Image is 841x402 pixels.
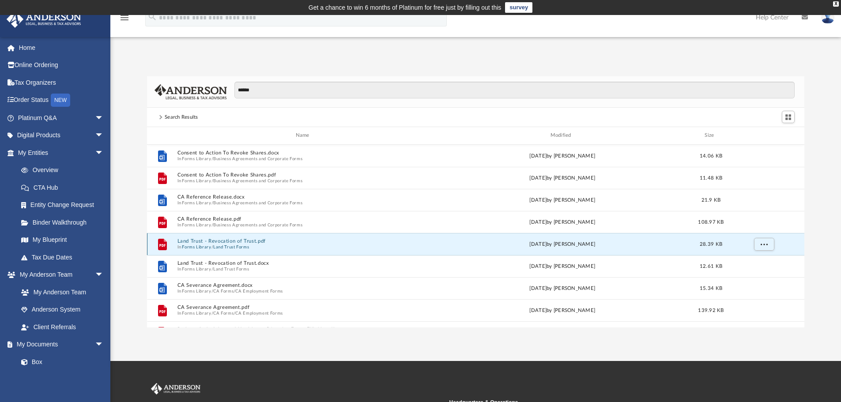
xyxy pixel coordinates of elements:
a: Meeting Minutes [12,371,113,388]
span: / [211,200,213,206]
div: Size [693,131,728,139]
button: Forms Library [182,200,211,206]
span: In [177,156,431,162]
button: Switch to Grid View [782,111,795,123]
div: Modified [435,131,689,139]
input: Search files and folders [234,82,795,98]
div: Get a chance to win 6 months of Platinum for free just by filling out this [309,2,502,13]
div: [DATE] by [PERSON_NAME] [435,174,690,182]
button: CA Forms [213,310,234,316]
div: grid [147,145,805,327]
div: [DATE] by [PERSON_NAME] [435,284,690,292]
span: In [177,222,431,228]
span: / [234,310,235,316]
div: close [833,1,839,7]
button: Forms Library [182,222,211,228]
button: CA Reference Release.pdf [177,216,431,222]
span: 14.06 KB [700,153,722,158]
span: arrow_drop_down [95,127,113,145]
button: Business Agreements and Corporate Forms [213,222,302,228]
button: Land Trust - Revocation of Trust.pdf [177,238,431,244]
a: Platinum Q&Aarrow_drop_down [6,109,117,127]
button: Probate Code Advanced Healthcare Directive Form- Fillable.pdf [177,327,431,332]
button: Land Trust Forms [213,244,249,250]
button: Land Trust - Revocation of Trust.docx [177,260,431,266]
i: search [147,12,157,22]
span: / [211,178,213,184]
button: More options [754,237,774,251]
span: 108.97 KB [698,219,724,224]
a: My Blueprint [12,231,113,249]
div: Name [177,131,431,139]
a: menu [119,17,130,23]
span: arrow_drop_down [95,144,113,162]
a: Tax Due Dates [12,248,117,266]
span: 12.61 KB [700,263,722,268]
img: Anderson Advisors Platinum Portal [149,383,202,394]
a: Order StatusNEW [6,91,117,109]
button: Forms Library [182,178,211,184]
div: Search Results [165,113,198,121]
div: [DATE] by [PERSON_NAME] [435,152,690,160]
button: Business Agreements and Corporate Forms [213,178,302,184]
span: arrow_drop_down [95,109,113,127]
div: [DATE] by [PERSON_NAME] [435,262,690,270]
a: My Documentsarrow_drop_down [6,336,113,353]
a: Entity Change Request [12,196,117,214]
a: Anderson System [12,301,113,319]
button: Forms Library [182,288,211,294]
a: My Anderson Team [12,283,108,301]
span: In [177,200,431,206]
span: 21.9 KB [701,197,720,202]
a: Digital Productsarrow_drop_down [6,127,117,144]
span: In [177,310,431,316]
a: Client Referrals [12,318,113,336]
button: Business Agreements and Corporate Forms [213,200,302,206]
div: NEW [51,94,70,107]
button: Forms Library [182,156,211,162]
button: Business Agreements and Corporate Forms [213,156,302,162]
button: CA Employment Forms [235,288,283,294]
div: [DATE] by [PERSON_NAME] [435,306,690,314]
a: Tax Organizers [6,74,117,91]
div: [DATE] by [PERSON_NAME] [435,196,690,204]
a: Box [12,353,108,371]
a: My Entitiesarrow_drop_down [6,144,117,162]
button: Consent to Action To Revoke Shares.pdf [177,172,431,178]
button: CA Forms [213,288,234,294]
i: menu [119,12,130,23]
a: Online Ordering [6,56,117,74]
span: 139.92 KB [698,308,724,312]
span: / [234,288,235,294]
span: In [177,244,431,250]
span: / [211,222,213,228]
span: 11.48 KB [700,175,722,180]
button: CA Severance Agreement.docx [177,282,431,288]
span: 28.39 KB [700,241,722,246]
button: Consent to Action To Revoke Shares.docx [177,150,431,156]
img: Anderson Advisors Platinum Portal [4,11,84,28]
button: Forms Library [182,310,211,316]
img: User Pic [821,11,834,24]
div: [DATE] by [PERSON_NAME] [435,218,690,226]
button: Forms Library [182,266,211,272]
div: id [732,131,794,139]
span: In [177,288,431,294]
span: / [211,310,213,316]
a: Overview [12,162,117,179]
div: id [151,131,173,139]
div: [DATE] by [PERSON_NAME] [435,240,690,248]
span: 15.34 KB [700,286,722,290]
span: In [177,178,431,184]
a: Home [6,39,117,56]
button: CA Employment Forms [235,310,283,316]
button: Land Trust Forms [213,266,249,272]
span: / [211,288,213,294]
button: Forms Library [182,244,211,250]
span: / [211,156,213,162]
a: CTA Hub [12,179,117,196]
a: My Anderson Teamarrow_drop_down [6,266,113,284]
